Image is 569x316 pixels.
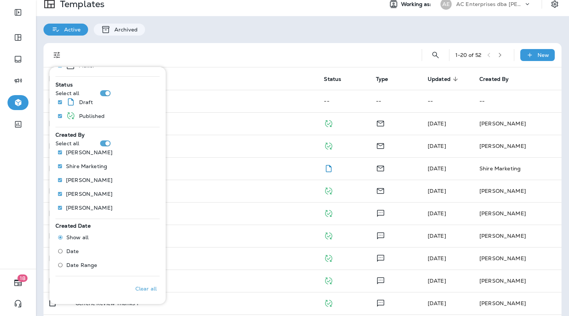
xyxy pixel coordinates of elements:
span: Created Date [55,222,91,229]
span: Created By [479,76,509,82]
td: [PERSON_NAME] [473,112,562,135]
p: Mailer [79,63,95,69]
span: Published [324,254,333,261]
td: -- [318,90,370,112]
span: Jennifer Welch [428,255,446,262]
span: Published [324,187,333,194]
span: Jennifer Welch [428,300,446,307]
p: Published [79,113,105,119]
p: [PERSON_NAME] [66,149,112,155]
span: Email [376,164,385,171]
span: Jennifer Welch [428,233,446,239]
span: Logan Chugg [428,188,446,194]
div: Filters [49,63,166,304]
td: [PERSON_NAME] [473,292,562,315]
p: Select all [55,90,79,96]
p: Shire Marketing [66,163,107,169]
td: -- [473,90,562,112]
span: Logan Chugg [428,143,446,149]
td: -- [370,90,422,112]
td: [PERSON_NAME] [473,247,562,270]
span: Text [376,299,385,306]
span: Jennifer Welch [428,277,446,284]
button: Clear all [132,279,160,298]
p: Active [60,27,81,33]
span: Published [324,119,333,126]
span: Text [376,277,385,283]
span: Email [376,187,385,194]
span: Published [324,142,333,149]
span: Status [324,76,351,82]
p: New [538,52,549,58]
span: Status [324,76,341,82]
p: [PERSON_NAME] [66,205,112,211]
button: Search Templates [428,48,443,63]
span: Type [376,76,398,82]
td: [PERSON_NAME] [473,180,562,202]
span: Email [376,119,385,126]
span: Updated [428,76,460,82]
span: Date Range [66,262,97,268]
td: [PERSON_NAME] [473,135,562,157]
td: [PERSON_NAME] [473,270,562,292]
span: Text [376,232,385,238]
p: Draft [79,99,93,105]
span: Email [376,142,385,149]
td: -- [422,90,473,112]
p: Select all [55,140,79,146]
span: Text [376,254,385,261]
span: Logan Chugg [428,165,446,172]
p: [PERSON_NAME] [66,191,112,197]
p: AC Enterprises dba [PERSON_NAME] [456,1,524,7]
span: Shire Marketing [428,120,446,127]
span: Created By [479,76,518,82]
span: Published [324,299,333,306]
span: Published [324,209,333,216]
span: Type [376,76,388,82]
span: Published [324,277,333,283]
button: Expand Sidebar [7,5,28,20]
div: 1 - 20 of 52 [455,52,481,58]
span: Created By [55,131,85,138]
span: Show all [66,234,88,240]
p: Clear all [135,286,157,292]
span: Status [55,81,73,88]
span: Date [66,248,79,254]
button: Filters [49,48,64,63]
button: 18 [7,275,28,290]
td: Shire Marketing [473,157,562,180]
p: Generic Review Thanks 1 [75,300,139,306]
span: Working as: [401,1,433,7]
p: Archived [111,27,138,33]
span: 18 [18,274,28,282]
span: Jennifer Welch [428,210,446,217]
span: Updated [428,76,451,82]
p: [PERSON_NAME] [66,177,112,183]
span: Published [324,232,333,238]
span: Draft [324,164,333,171]
td: [PERSON_NAME] [473,225,562,247]
td: [PERSON_NAME] [473,202,562,225]
span: Text [376,209,385,216]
